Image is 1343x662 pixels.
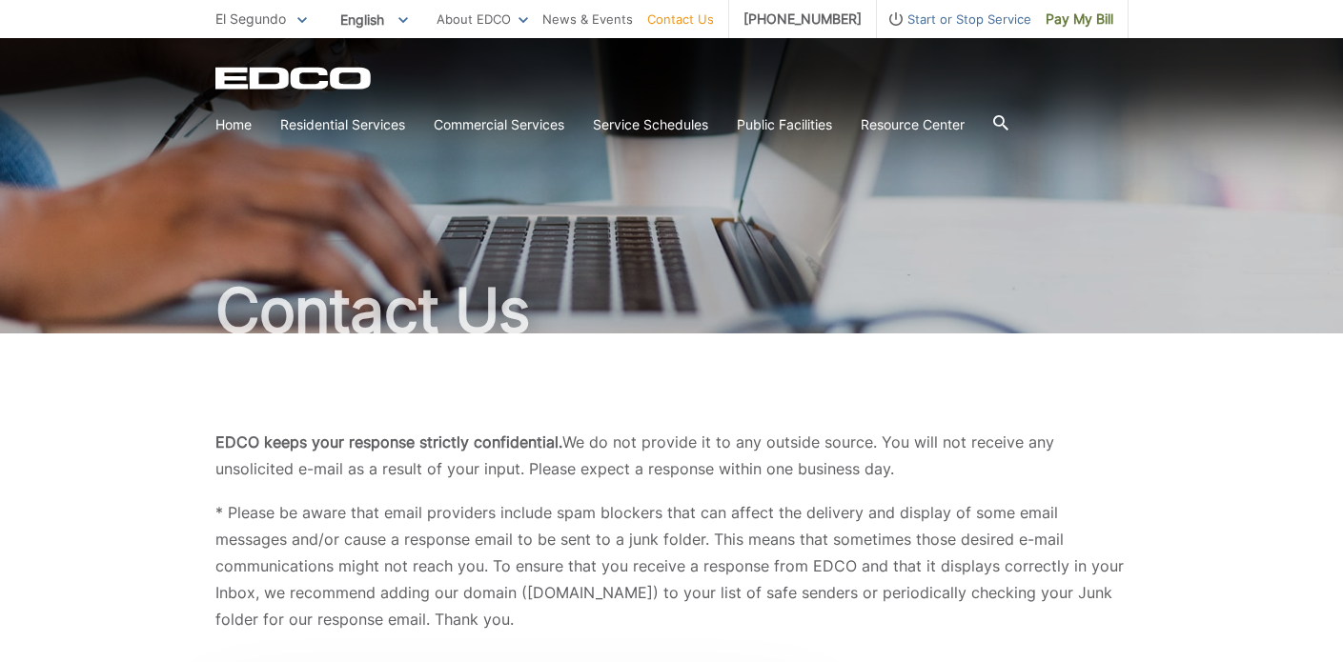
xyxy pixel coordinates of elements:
p: * Please be aware that email providers include spam blockers that can affect the delivery and dis... [215,499,1129,632]
a: News & Events [542,9,633,30]
b: EDCO keeps your response strictly confidential. [215,432,562,451]
p: We do not provide it to any outside source. You will not receive any unsolicited e-mail as a resu... [215,429,1129,482]
a: Resource Center [861,114,965,135]
a: Service Schedules [593,114,708,135]
a: About EDCO [437,9,528,30]
span: El Segundo [215,10,286,27]
a: Home [215,114,252,135]
h1: Contact Us [215,280,1129,341]
a: EDCD logo. Return to the homepage. [215,67,374,90]
a: Commercial Services [434,114,564,135]
a: Public Facilities [737,114,832,135]
a: Contact Us [647,9,714,30]
span: English [326,4,422,35]
a: Residential Services [280,114,405,135]
span: Pay My Bill [1046,9,1113,30]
